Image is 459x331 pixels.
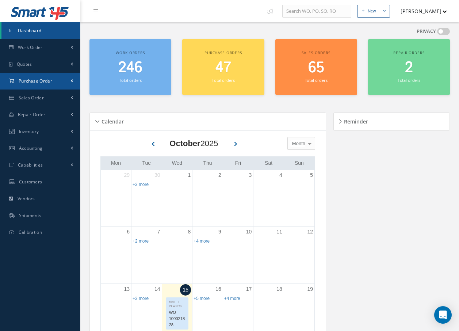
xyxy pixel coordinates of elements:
td: October 3, 2025 [223,170,253,227]
small: Total orders [305,77,328,83]
a: Show 4 more events [224,296,240,301]
span: 65 [308,57,324,78]
td: October 9, 2025 [192,226,223,284]
span: Work Order [18,44,43,50]
h5: Reminder [342,116,368,125]
span: Customers [19,179,42,185]
a: Purchase orders 47 Total orders [182,39,264,95]
a: October 15, 2025 [180,284,191,296]
span: Dashboard [18,27,42,34]
a: Friday [234,159,242,168]
div: Open Intercom Messenger [434,306,452,324]
a: Monday [110,159,122,168]
button: [PERSON_NAME] [394,4,447,18]
a: October 12, 2025 [306,227,314,237]
a: October 3, 2025 [248,170,253,180]
a: Dashboard [1,22,80,39]
a: October 9, 2025 [217,227,223,237]
span: Inventory [19,128,39,134]
a: October 2, 2025 [217,170,223,180]
td: October 8, 2025 [162,226,192,284]
button: New [357,5,390,18]
a: October 5, 2025 [309,170,314,180]
td: October 7, 2025 [131,226,162,284]
a: October 13, 2025 [122,284,131,294]
span: 47 [215,57,231,78]
label: PRIVACY [417,28,436,35]
small: Total orders [212,77,234,83]
a: Show 4 more events [194,239,210,244]
a: Repair orders 2 Total orders [368,39,450,95]
a: October 16, 2025 [214,284,223,294]
span: Vendors [18,195,35,202]
td: October 11, 2025 [253,226,284,284]
span: Quotes [17,61,32,67]
b: October [169,139,200,148]
span: Accounting [19,145,43,151]
span: Repair Order [18,111,46,118]
small: Total orders [398,77,420,83]
a: October 6, 2025 [125,227,131,237]
a: October 11, 2025 [275,227,284,237]
input: Search WO, PO, SO, RO [282,5,351,18]
span: Sales Order [19,95,44,101]
a: Saturday [263,159,274,168]
span: 2 [405,57,413,78]
a: October 17, 2025 [245,284,253,294]
a: Work orders 246 Total orders [89,39,171,95]
td: October 10, 2025 [223,226,253,284]
a: Show 3 more events [133,296,149,301]
a: Show 3 more events [133,182,149,187]
td: October 4, 2025 [253,170,284,227]
td: October 6, 2025 [101,226,131,284]
a: Tuesday [141,159,153,168]
a: September 29, 2025 [122,170,131,180]
span: Month [290,140,305,147]
a: October 4, 2025 [278,170,284,180]
a: September 30, 2025 [153,170,162,180]
a: Thursday [202,159,213,168]
span: Repair orders [393,50,424,55]
span: 246 [118,57,142,78]
span: Sales orders [302,50,330,55]
span: Purchase Order [19,78,52,84]
a: Sales orders 65 Total orders [275,39,357,95]
span: Purchase orders [204,50,242,55]
td: September 30, 2025 [131,170,162,227]
a: October 8, 2025 [186,227,192,237]
td: October 12, 2025 [284,226,314,284]
span: Capabilities [18,162,43,168]
a: October 7, 2025 [156,227,162,237]
a: Show 2 more events [133,239,149,244]
a: October 19, 2025 [306,284,314,294]
span: Work orders [116,50,145,55]
a: Sunday [293,159,305,168]
div: EDD - 7 - IN WORK [166,298,188,308]
td: September 29, 2025 [101,170,131,227]
a: October 1, 2025 [186,170,192,180]
td: October 1, 2025 [162,170,192,227]
td: October 2, 2025 [192,170,223,227]
a: October 18, 2025 [275,284,284,294]
a: Wednesday [171,159,184,168]
a: Show 5 more events [194,296,210,301]
a: October 10, 2025 [245,227,253,237]
span: Shipments [19,212,42,218]
a: October 14, 2025 [153,284,162,294]
h5: Calendar [99,116,124,125]
td: October 5, 2025 [284,170,314,227]
small: Total orders [119,77,142,83]
div: New [368,8,376,14]
div: 2025 [169,137,218,149]
span: Calibration [19,229,42,235]
div: WO 100021828 [166,308,188,329]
